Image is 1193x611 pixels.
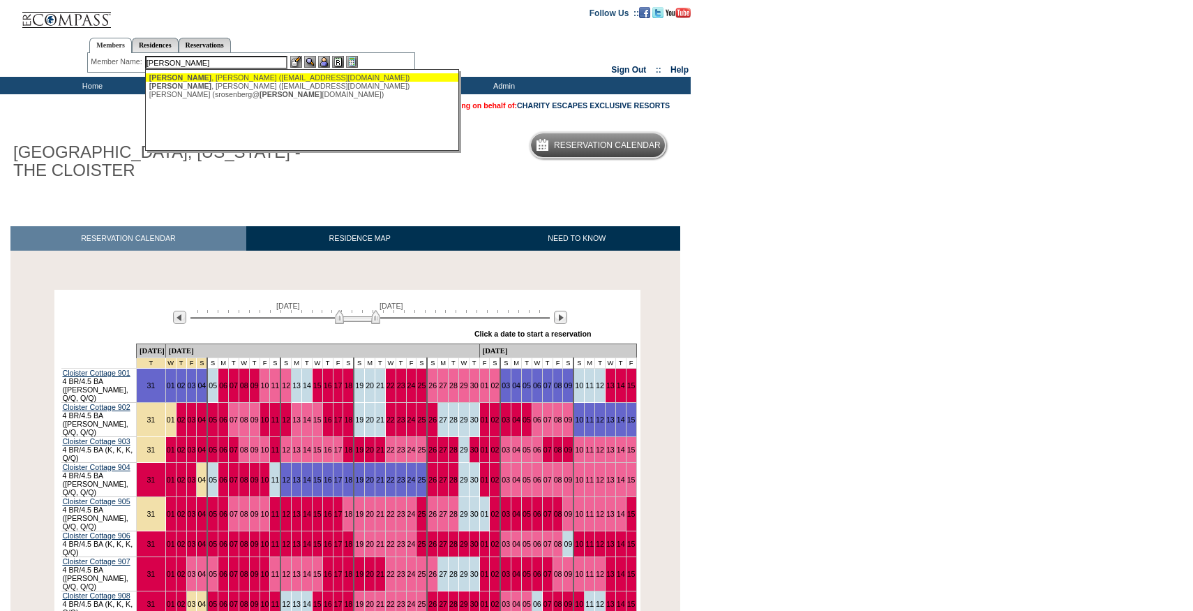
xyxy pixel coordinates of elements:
[564,446,572,454] a: 09
[303,540,311,548] a: 14
[313,446,322,454] a: 15
[188,510,196,518] a: 03
[428,415,437,424] a: 26
[417,510,426,518] a: 25
[523,415,531,424] a: 05
[147,381,155,390] a: 31
[666,8,691,18] img: Subscribe to our YouTube Channel
[481,540,489,548] a: 01
[449,446,458,454] a: 28
[470,381,479,390] a: 30
[502,446,510,454] a: 03
[292,540,301,548] a: 13
[282,510,290,518] a: 12
[282,415,290,424] a: 12
[292,510,301,518] a: 13
[303,476,311,484] a: 14
[282,381,290,390] a: 12
[397,415,405,424] a: 23
[230,510,238,518] a: 07
[407,415,416,424] a: 24
[473,226,680,251] a: NEED TO KNOW
[147,446,155,454] a: 31
[407,381,416,390] a: 24
[417,415,426,424] a: 25
[627,476,636,484] a: 15
[230,381,238,390] a: 07
[376,415,384,424] a: 21
[407,510,416,518] a: 24
[271,510,279,518] a: 11
[366,381,374,390] a: 20
[428,510,437,518] a: 26
[271,446,279,454] a: 11
[334,415,343,424] a: 17
[197,446,206,454] a: 04
[397,476,405,484] a: 23
[324,381,332,390] a: 16
[250,510,259,518] a: 09
[387,540,395,548] a: 22
[606,415,615,424] a: 13
[554,415,562,424] a: 08
[197,381,206,390] a: 04
[617,381,625,390] a: 14
[639,7,650,18] img: Become our fan on Facebook
[512,381,520,390] a: 04
[240,540,248,548] a: 08
[344,476,352,484] a: 18
[470,446,479,454] a: 30
[575,476,583,484] a: 10
[470,540,479,548] a: 30
[167,446,175,454] a: 01
[292,446,301,454] a: 13
[219,381,227,390] a: 06
[261,446,269,454] a: 10
[470,476,479,484] a: 30
[512,415,520,424] a: 04
[261,381,269,390] a: 10
[63,531,130,540] a: Cloister Cottage 906
[344,446,352,454] a: 18
[246,226,474,251] a: RESIDENCE MAP
[167,540,175,548] a: 01
[346,56,358,68] img: b_calculator.gif
[564,476,572,484] a: 09
[188,415,196,424] a: 03
[63,497,130,506] a: Cloister Cottage 905
[543,540,552,548] a: 07
[407,446,416,454] a: 24
[147,476,155,484] a: 31
[627,510,636,518] a: 15
[512,510,520,518] a: 04
[460,476,468,484] a: 29
[89,38,132,53] a: Members
[324,446,332,454] a: 16
[292,381,301,390] a: 13
[52,77,129,94] td: Home
[596,381,604,390] a: 12
[481,415,489,424] a: 01
[575,381,583,390] a: 10
[407,540,416,548] a: 24
[250,540,259,548] a: 09
[355,540,363,548] a: 19
[334,510,343,518] a: 17
[512,476,520,484] a: 04
[533,510,541,518] a: 06
[554,510,562,518] a: 08
[250,415,259,424] a: 09
[344,540,352,548] a: 18
[481,476,489,484] a: 01
[606,510,615,518] a: 13
[523,381,531,390] a: 05
[366,476,374,484] a: 20
[376,381,384,390] a: 21
[596,446,604,454] a: 12
[533,540,541,548] a: 06
[219,510,227,518] a: 06
[344,510,352,518] a: 18
[481,446,489,454] a: 01
[334,540,343,548] a: 17
[417,476,426,484] a: 25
